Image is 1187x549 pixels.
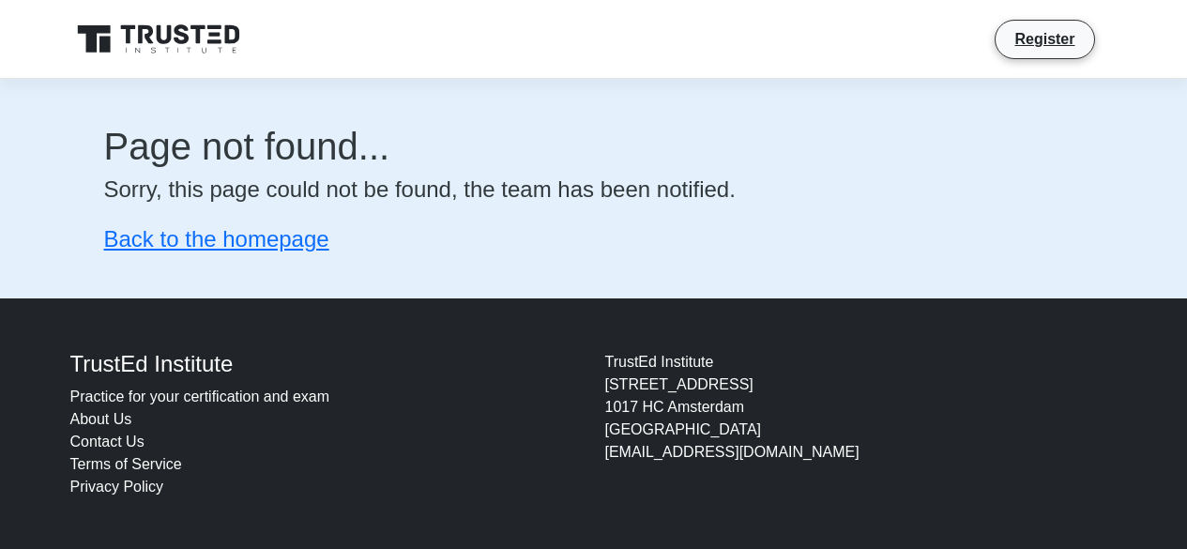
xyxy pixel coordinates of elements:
[104,226,329,252] a: Back to the homepage
[104,176,1084,204] h4: Sorry, this page could not be found, the team has been notified.
[1003,27,1086,51] a: Register
[70,456,182,472] a: Terms of Service
[70,479,164,495] a: Privacy Policy
[104,124,1084,169] h1: Page not found...
[70,351,583,378] h4: TrustEd Institute
[70,411,132,427] a: About Us
[70,434,145,450] a: Contact Us
[594,351,1129,498] div: TrustEd Institute [STREET_ADDRESS] 1017 HC Amsterdam [GEOGRAPHIC_DATA] [EMAIL_ADDRESS][DOMAIN_NAME]
[70,389,330,404] a: Practice for your certification and exam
